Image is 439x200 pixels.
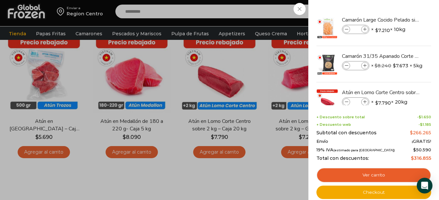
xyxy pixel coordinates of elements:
[375,63,378,69] span: $
[418,123,431,127] span: -
[420,122,431,127] bdi: 1.185
[375,100,391,106] bdi: 7.790
[413,147,431,152] span: 50.590
[342,16,420,24] a: Camarón Large Cocido Pelado sin Vena - Bronze - Caja 10 kg
[420,122,423,127] span: $
[410,130,413,136] span: $
[351,98,361,106] input: Product quantity
[419,115,421,119] span: $
[417,178,432,193] div: Open Intercom Messenger
[316,130,377,136] span: Subtotal con descuentos
[342,89,420,96] a: Atún en Lomo Corte Centro sobre 2 kg - Caja 20 kg
[316,186,431,199] a: Checkout
[342,53,420,60] a: Camarón 31/35 Apanado Corte Mariposa - Bronze - Caja 5 kg
[316,115,365,119] span: + Descuento sobre total
[316,147,395,153] span: 19% IVA
[351,26,361,33] input: Product quantity
[411,155,431,161] bdi: 316.855
[393,62,408,69] bdi: 7.673
[351,62,361,69] input: Product quantity
[411,155,414,161] span: $
[371,25,405,34] span: × × 10kg
[375,63,391,69] bdi: 8.240
[316,123,351,127] span: + Descuento web
[316,156,369,161] span: Total con descuentos:
[375,100,378,106] span: $
[419,115,431,119] bdi: 1.650
[375,27,378,34] span: $
[333,148,395,152] small: (estimado para [GEOGRAPHIC_DATA])
[413,147,416,152] span: $
[410,130,431,136] bdi: 266.265
[393,62,396,69] span: $
[371,61,422,70] span: × × 5kg
[316,168,431,183] a: Ver carrito
[371,97,407,107] span: × × 20kg
[375,27,390,34] bdi: 7.210
[417,115,431,119] span: -
[316,139,328,144] span: Envío
[412,139,431,144] span: ¡GRATIS!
